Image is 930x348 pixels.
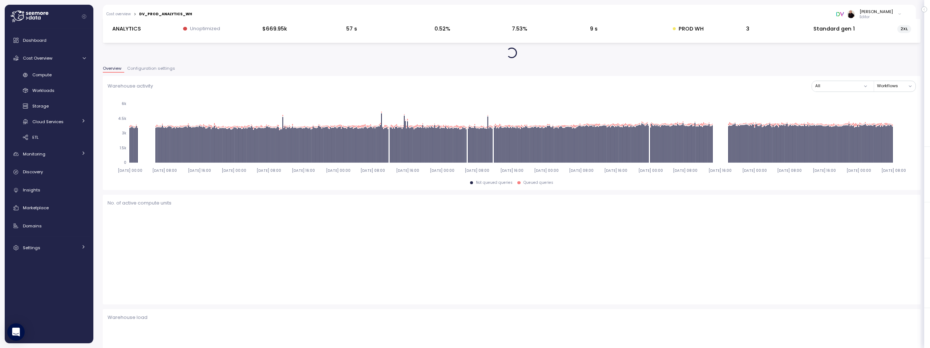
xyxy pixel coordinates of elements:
p: Warehouse activity [108,82,153,90]
a: Compute [8,69,90,81]
span: Storage [32,103,49,109]
a: Settings [8,240,90,255]
a: Cost overview [106,12,131,16]
div: 57 s [346,25,392,33]
div: [PERSON_NAME] [860,9,893,15]
tspan: [DATE] 00:00 [430,168,454,173]
span: Cloud Services [32,119,64,125]
div: ANALYTICS [112,25,141,33]
div: 3 [746,25,771,33]
div: 9 s [590,25,630,33]
span: Domains [23,223,42,229]
span: ETL [32,134,39,140]
tspan: [DATE] 00:00 [846,168,871,173]
tspan: [DATE] 16:00 [604,168,627,173]
span: Settings [23,245,40,251]
a: Domains [8,219,90,233]
a: Cloud Services [8,116,90,128]
div: DV_PROD_ANALYTICS_WH [139,12,192,16]
tspan: [DATE] 00:00 [638,168,663,173]
tspan: [DATE] 16:00 [396,168,419,173]
span: Overview [103,66,121,70]
p: Warehouse load [108,314,916,321]
div: Open Intercom Messenger [7,323,25,341]
a: Monitoring [8,147,90,161]
tspan: 6k [122,101,126,106]
span: 2XL [901,25,908,33]
div: Standard gen 1 [813,25,855,33]
a: Insights [8,183,90,197]
span: Workloads [32,88,54,93]
span: Configuration settings [127,66,175,70]
img: ALV-UjV4JZb8w8KMMJCkQleT602Op5UpDALxXXOOQLtWmO7Rt1KKoR4YFWhYZOlA8ZQDY7rUPK_U7noG1vo1rsaGu7SXR8s6w... [847,10,855,18]
tspan: [DATE] 16:00 [500,168,523,173]
p: Editor [860,15,893,20]
span: Marketplace [23,205,49,211]
p: No. of active compute units [108,199,916,207]
button: Collapse navigation [80,14,89,19]
button: All [812,81,871,92]
tspan: [DATE] 08:00 [673,168,697,173]
a: Cost Overview [8,51,90,65]
a: ETL [8,131,90,143]
a: Workloads [8,85,90,97]
tspan: 0 [124,160,126,165]
tspan: [DATE] 16:00 [812,168,836,173]
tspan: [DATE] 00:00 [326,168,351,173]
tspan: [DATE] 08:00 [777,168,802,173]
tspan: [DATE] 00:00 [534,168,559,173]
p: Unoptimized [190,25,220,32]
span: Cost Overview [23,55,52,61]
a: Discovery [8,165,90,179]
span: Discovery [23,169,43,175]
tspan: 1.5k [120,146,126,150]
tspan: [DATE] 16:00 [187,168,211,173]
div: > [134,12,136,17]
span: Monitoring [23,151,45,157]
tspan: 4.5k [118,116,126,121]
tspan: [DATE] 00:00 [117,168,142,173]
button: Workflows [877,81,915,92]
tspan: [DATE] 08:00 [360,168,385,173]
tspan: [DATE] 08:00 [152,168,177,173]
span: Insights [23,187,40,193]
tspan: [DATE] 08:00 [465,168,489,173]
span: Dashboard [23,37,46,43]
tspan: [DATE] 08:00 [569,168,593,173]
tspan: 3k [122,131,126,135]
div: PROD WH [673,25,704,33]
div: Queued queries [523,180,553,185]
img: 6791f8edfa6a2c9608b219b1.PNG [836,10,844,18]
div: Not queued queries [476,180,513,185]
div: 0.52% [434,25,469,33]
tspan: [DATE] 00:00 [742,168,767,173]
a: Storage [8,100,90,112]
tspan: [DATE] 00:00 [222,168,246,173]
span: Compute [32,72,52,78]
tspan: [DATE] 08:00 [881,168,906,173]
tspan: [DATE] 08:00 [256,168,281,173]
tspan: [DATE] 16:00 [292,168,315,173]
div: $669.95k [262,25,304,33]
a: Marketplace [8,201,90,215]
div: 7.53% [512,25,548,33]
tspan: [DATE] 16:00 [708,168,732,173]
a: Dashboard [8,33,90,48]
